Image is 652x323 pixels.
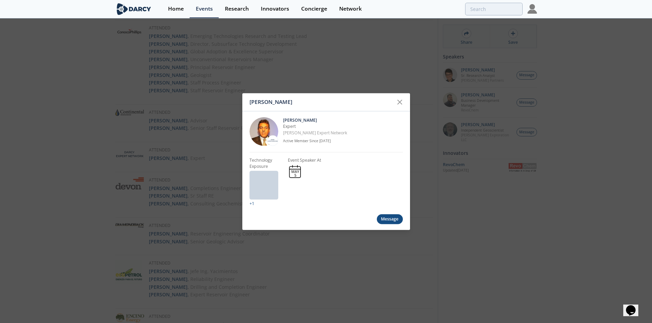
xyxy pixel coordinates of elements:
[115,3,153,15] img: logo-wide.svg
[291,174,299,177] div: 5
[283,117,403,123] p: [PERSON_NAME]
[465,3,523,15] input: Advanced Search
[250,95,394,108] div: [PERSON_NAME]
[168,6,184,12] div: Home
[291,170,299,174] div: MAY
[225,6,249,12] div: Research
[196,6,213,12] div: Events
[268,138,278,143] img: Darcy Expert Network
[623,296,645,316] iframe: chat widget
[283,130,403,136] p: [PERSON_NAME] Expert Network
[250,117,278,146] img: hgwO9opySNWElUMvhKli
[288,157,321,163] p: Event Speaker At
[283,123,403,130] p: Expert
[301,6,327,12] div: Concierge
[377,214,403,224] div: Message
[339,6,362,12] div: Network
[250,157,283,170] p: Technology Exposure
[250,201,283,207] div: + 1
[261,6,289,12] div: Innovators
[288,164,302,179] img: calendar-blank.svg
[288,164,302,179] a: MAY 5
[283,138,403,144] p: Active Member Since [DATE]
[527,4,537,14] img: Profile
